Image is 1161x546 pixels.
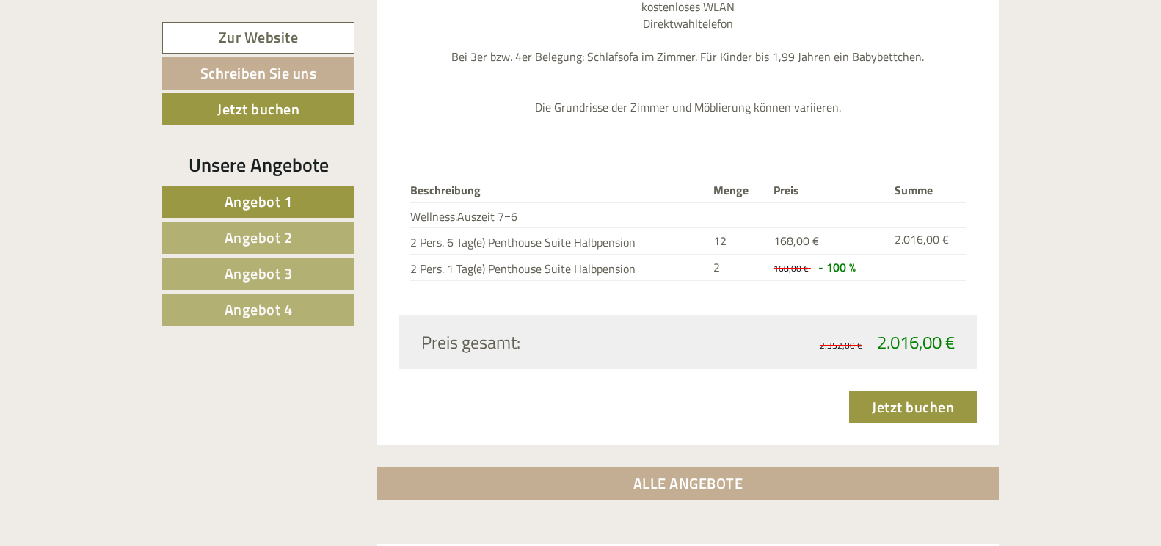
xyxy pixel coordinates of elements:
td: 2.016,00 € [889,228,966,255]
th: Beschreibung [410,179,707,202]
span: Angebot 1 [225,190,293,213]
a: Jetzt buchen [162,93,354,125]
th: Menge [707,179,768,202]
span: Angebot 2 [225,226,293,249]
a: Schreiben Sie uns [162,57,354,90]
th: Preis [768,179,889,202]
td: 12 [707,228,768,255]
td: Wellness.Auszeit 7=6 [410,202,707,228]
span: 168,00 € [774,232,819,250]
span: Angebot 3 [225,262,293,285]
a: Jetzt buchen [849,391,977,423]
th: Summe [889,179,966,202]
span: 168,00 € [774,261,809,275]
span: 2.016,00 € [877,329,955,355]
span: 2.352,00 € [820,338,862,352]
td: 2 Pers. 1 Tag(e) Penthouse Suite Halbpension [410,255,707,281]
td: 2 Pers. 6 Tag(e) Penthouse Suite Halbpension [410,228,707,255]
div: Preis gesamt: [410,330,688,354]
a: Zur Website [162,22,354,54]
span: - 100 % [818,258,856,276]
span: Angebot 4 [225,298,293,321]
td: 2 [707,255,768,281]
div: Unsere Angebote [162,151,354,178]
a: ALLE ANGEBOTE [377,467,1000,500]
